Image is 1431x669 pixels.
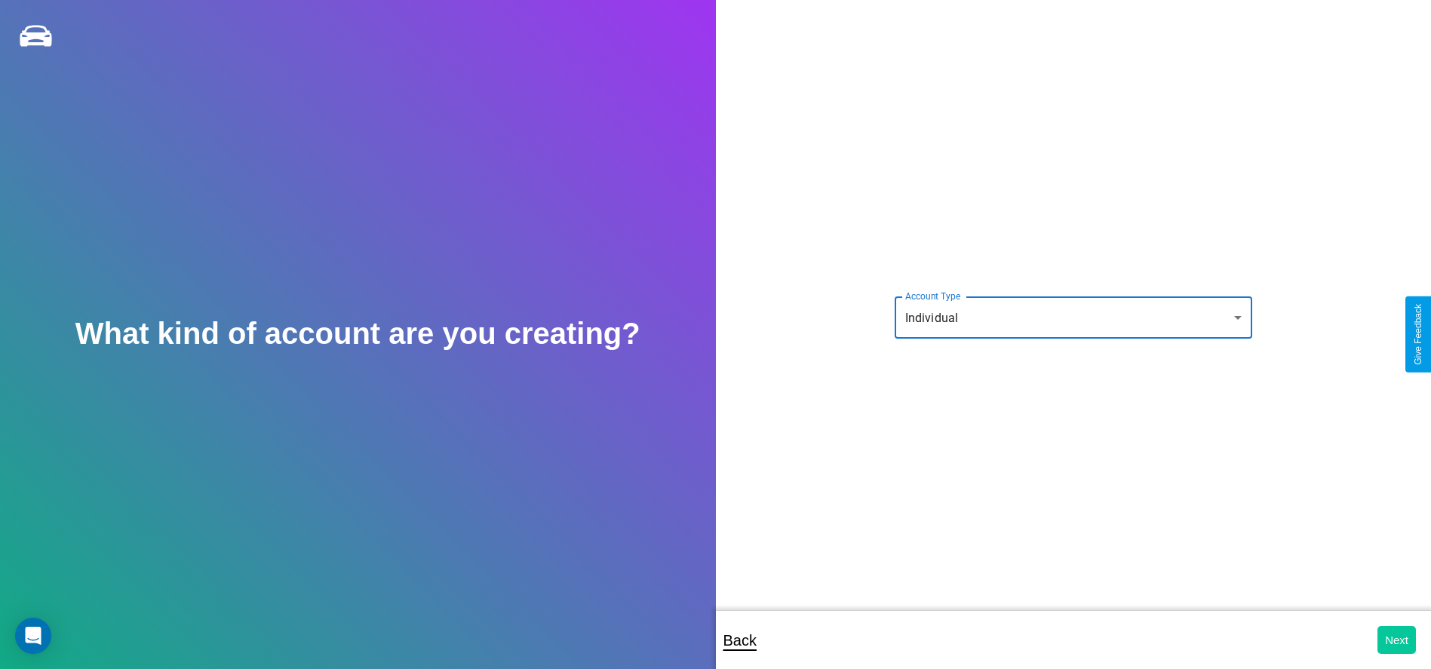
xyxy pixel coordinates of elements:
[75,317,640,351] h2: What kind of account are you creating?
[723,627,757,654] p: Back
[1413,304,1423,365] div: Give Feedback
[15,618,51,654] div: Open Intercom Messenger
[895,296,1252,339] div: Individual
[1377,626,1416,654] button: Next
[905,290,960,302] label: Account Type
